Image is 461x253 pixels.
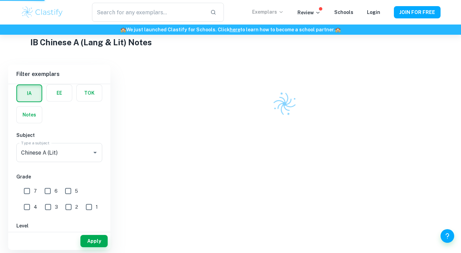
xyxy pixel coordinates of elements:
h6: Level [16,222,102,230]
span: 1 [96,203,98,211]
img: Clastify logo [21,5,64,19]
span: 🏫 [335,27,341,32]
span: 7 [34,187,37,195]
button: Notes [17,107,42,123]
h6: We just launched Clastify for Schools. Click to learn how to become a school partner. [1,26,460,33]
span: 2 [75,203,78,211]
button: JOIN FOR FREE [394,6,441,18]
label: Type a subject [21,140,49,146]
span: 3 [55,203,58,211]
button: Help and Feedback [441,229,454,243]
span: 5 [75,187,78,195]
button: EE [47,85,72,101]
input: Search for any exemplars... [92,3,204,22]
span: 4 [34,203,37,211]
a: Login [367,10,380,15]
h6: Subject [16,131,102,139]
p: Exemplars [252,8,284,16]
span: 6 [55,187,58,195]
h6: Grade [16,173,102,180]
span: 🏫 [120,27,126,32]
a: Schools [334,10,353,15]
a: here [230,27,240,32]
h1: IB Chinese A (Lang & Lit) Notes [30,36,431,48]
button: Open [90,148,100,157]
img: Clastify logo [269,88,300,119]
button: Apply [80,235,108,247]
p: Review [297,9,321,16]
button: TOK [77,85,102,101]
button: IA [17,85,42,101]
h6: Filter exemplars [8,65,110,84]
